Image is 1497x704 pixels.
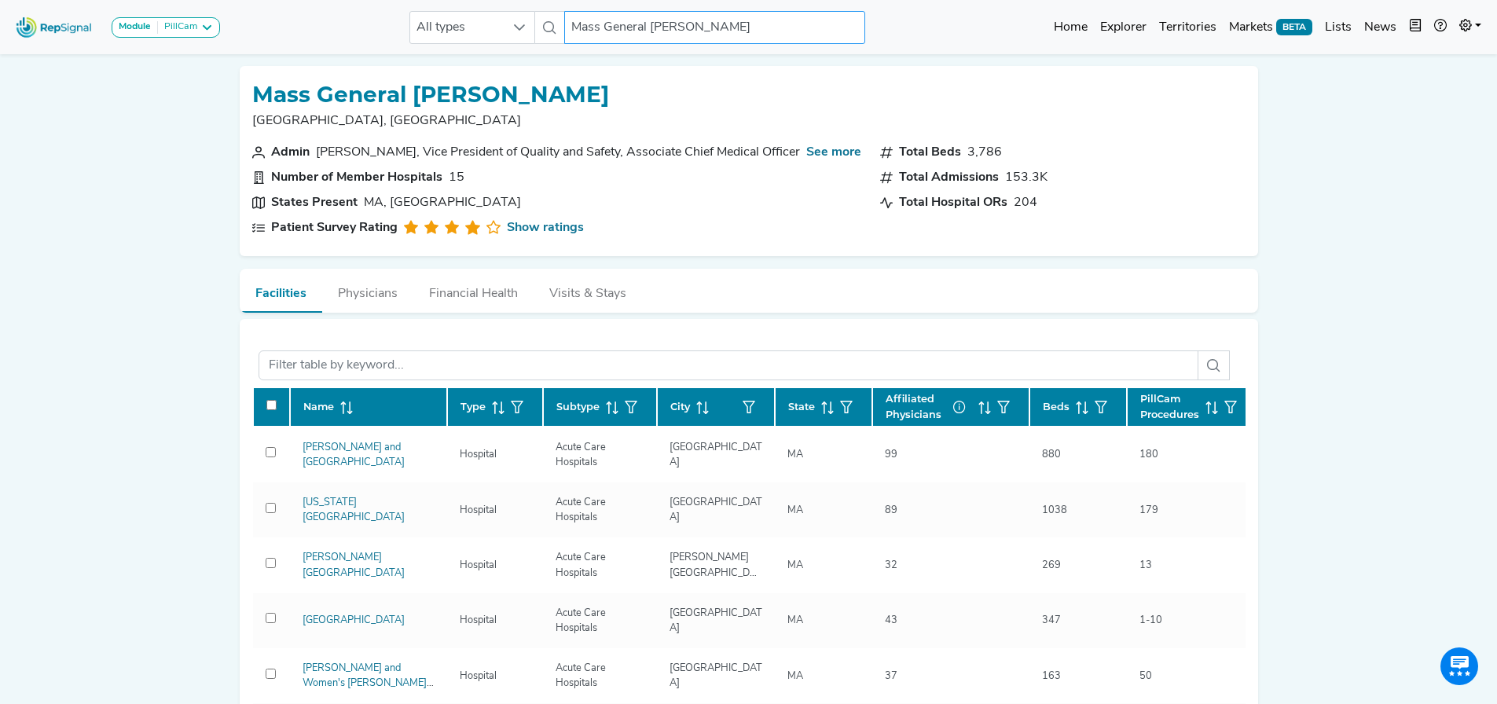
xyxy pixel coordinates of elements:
[778,558,813,573] div: MA
[875,613,907,628] div: 43
[546,606,654,636] div: Acute Care Hospitals
[364,193,521,212] div: MA, [GEOGRAPHIC_DATA]
[788,399,815,414] span: State
[546,440,654,470] div: Acute Care Hospitals
[259,350,1198,380] input: Filter table by keyword...
[660,495,772,525] div: [GEOGRAPHIC_DATA]
[303,663,434,703] a: [PERSON_NAME] and Women's [PERSON_NAME][GEOGRAPHIC_DATA]
[460,399,486,414] span: Type
[1043,399,1070,414] span: Beds
[875,503,907,518] div: 89
[1276,19,1312,35] span: BETA
[1153,12,1223,43] a: Territories
[1403,12,1428,43] button: Intel Book
[899,168,999,187] div: Total Admissions
[271,168,442,187] div: Number of Member Hospitals
[1014,193,1037,212] div: 204
[564,11,864,44] input: Search a physician or facility
[1130,558,1161,573] div: 13
[271,143,310,162] div: Admin
[1130,613,1172,628] div: 1-10
[1033,558,1070,573] div: 269
[450,613,506,628] div: Hospital
[899,193,1007,212] div: Total Hospital ORs
[778,447,813,462] div: MA
[875,558,907,573] div: 32
[158,21,197,34] div: PillCam
[1130,447,1168,462] div: 180
[967,143,1002,162] div: 3,786
[875,669,907,684] div: 37
[252,112,1246,130] p: [GEOGRAPHIC_DATA], [GEOGRAPHIC_DATA]
[316,143,800,162] span: Aalok Agarwala, Vice President of Quality and Safety, Associate Chief Medical Officer
[1005,168,1048,187] div: 153.3K
[1033,503,1077,518] div: 1038
[1033,447,1070,462] div: 880
[303,399,334,414] span: Name
[112,17,220,38] button: ModulePillCam
[556,399,600,414] span: Subtype
[660,440,772,470] div: [GEOGRAPHIC_DATA]
[413,269,534,311] button: Financial Health
[1048,12,1094,43] a: Home
[240,269,322,313] button: Facilities
[886,391,972,421] span: Affiliated Physicians
[1033,669,1070,684] div: 163
[303,442,405,467] a: [PERSON_NAME] and [GEOGRAPHIC_DATA]
[119,22,151,31] strong: Module
[303,615,405,625] a: [GEOGRAPHIC_DATA]
[450,503,506,518] div: Hospital
[1130,669,1161,684] div: 50
[271,193,358,212] div: States Present
[450,558,506,573] div: Hospital
[670,399,690,414] span: City
[534,269,642,311] button: Visits & Stays
[660,661,772,691] div: [GEOGRAPHIC_DATA]
[1140,391,1199,421] span: PillCam Procedures
[546,495,654,525] div: Acute Care Hospitals
[507,218,584,237] a: Show ratings
[1319,12,1358,43] a: Lists
[806,143,861,162] a: See more
[449,168,464,187] div: 15
[303,497,405,522] a: [US_STATE][GEOGRAPHIC_DATA]
[778,613,813,628] div: MA
[660,550,772,580] div: [PERSON_NAME][GEOGRAPHIC_DATA]
[271,218,398,237] div: Patient Survey Rating
[1094,12,1153,43] a: Explorer
[1358,12,1403,43] a: News
[1130,503,1168,518] div: 179
[778,669,813,684] div: MA
[660,606,772,636] div: [GEOGRAPHIC_DATA]
[1033,613,1070,628] div: 347
[450,669,506,684] div: Hospital
[303,552,405,577] a: [PERSON_NAME][GEOGRAPHIC_DATA]
[1223,12,1319,43] a: MarketsBETA
[875,447,907,462] div: 99
[450,447,506,462] div: Hospital
[546,661,654,691] div: Acute Care Hospitals
[546,550,654,580] div: Acute Care Hospitals
[322,269,413,311] button: Physicians
[778,503,813,518] div: MA
[899,143,961,162] div: Total Beds
[252,82,1246,108] h1: Mass General [PERSON_NAME]
[410,12,505,43] span: All types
